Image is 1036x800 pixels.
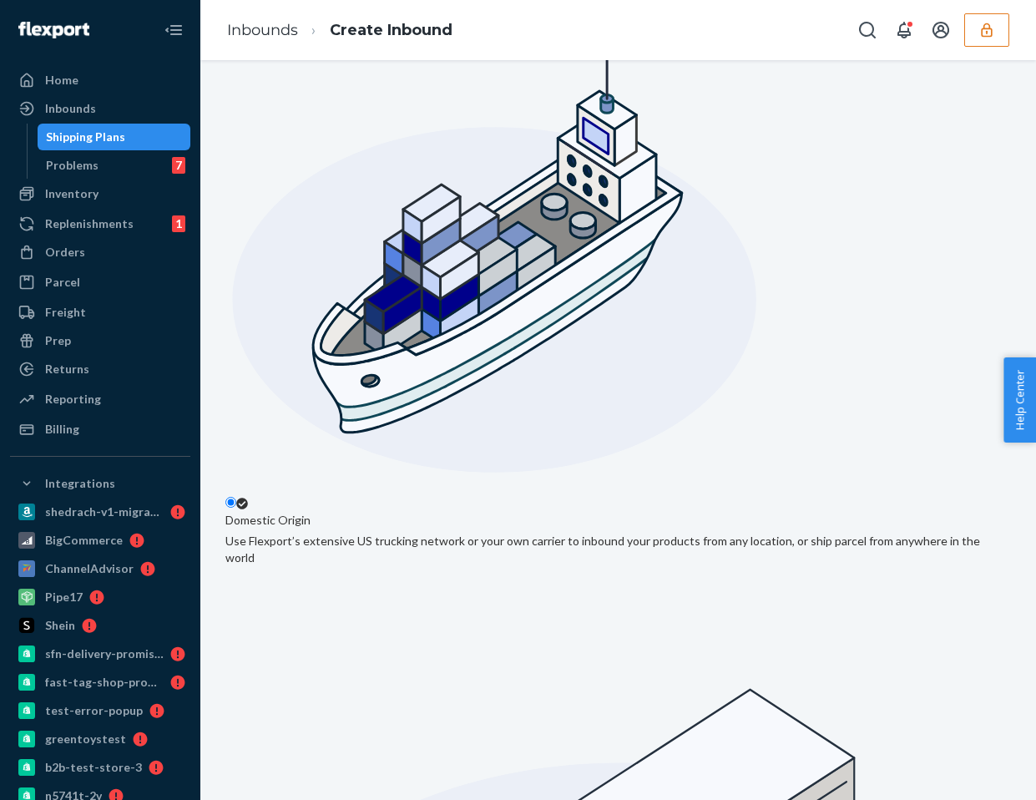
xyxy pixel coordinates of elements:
[45,674,164,691] div: fast-tag-shop-promise-1
[10,95,190,122] a: Inbounds
[45,560,134,577] div: ChannelAdvisor
[924,13,958,47] button: Open account menu
[10,210,190,237] a: Replenishments1
[330,21,452,39] a: Create Inbound
[46,129,125,145] div: Shipping Plans
[1003,357,1036,443] button: Help Center
[45,304,86,321] div: Freight
[10,584,190,610] a: Pipe17
[45,702,143,719] div: test-error-popup
[851,13,884,47] button: Open Search Box
[887,13,921,47] button: Open notifications
[45,244,85,261] div: Orders
[10,726,190,752] a: greentoystest
[10,669,190,696] a: fast-tag-shop-promise-1
[225,533,1011,566] div: Use Flexport’s extensive US trucking network or your own carrier to inbound your products from an...
[214,6,466,55] ol: breadcrumbs
[45,475,115,492] div: Integrations
[10,386,190,413] a: Reporting
[172,215,185,232] div: 1
[10,754,190,781] a: b2b-test-store-3
[45,361,89,377] div: Returns
[225,512,311,529] div: Domestic Origin
[172,157,185,174] div: 7
[38,152,191,179] a: Problems7
[10,416,190,443] a: Billing
[10,239,190,266] a: Orders
[10,299,190,326] a: Freight
[45,332,71,349] div: Prep
[38,124,191,150] a: Shipping Plans
[10,697,190,724] a: test-error-popup
[18,22,89,38] img: Flexport logo
[45,646,164,662] div: sfn-delivery-promise-test-us
[45,532,123,549] div: BigCommerce
[225,497,236,508] input: Domestic OriginUse Flexport’s extensive US trucking network or your own carrier to inbound your p...
[46,157,99,174] div: Problems
[157,13,190,47] button: Close Navigation
[45,731,126,747] div: greentoystest
[45,759,142,776] div: b2b-test-store-3
[45,504,164,520] div: shedrach-v1-migration-test
[10,67,190,94] a: Home
[10,612,190,639] a: Shein
[45,391,101,408] div: Reporting
[10,180,190,207] a: Inventory
[10,499,190,525] a: shedrach-v1-migration-test
[45,100,96,117] div: Inbounds
[45,72,78,89] div: Home
[10,356,190,382] a: Returns
[45,185,99,202] div: Inventory
[10,527,190,554] a: BigCommerce
[45,274,80,291] div: Parcel
[45,421,79,438] div: Billing
[10,641,190,667] a: sfn-delivery-promise-test-us
[45,589,83,605] div: Pipe17
[45,215,134,232] div: Replenishments
[10,327,190,354] a: Prep
[10,269,190,296] a: Parcel
[10,470,190,497] button: Integrations
[45,617,75,634] div: Shein
[10,555,190,582] a: ChannelAdvisor
[227,21,298,39] a: Inbounds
